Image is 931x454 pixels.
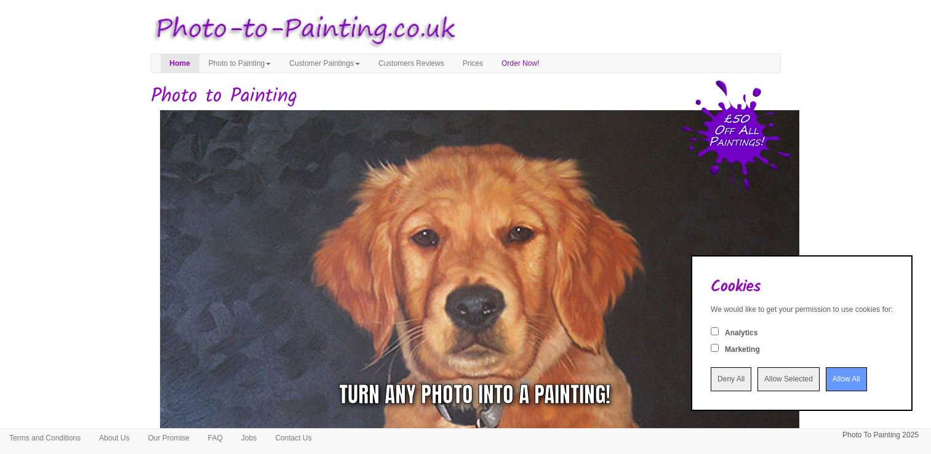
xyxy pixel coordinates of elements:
a: Jobs [232,429,266,447]
a: About Us [90,429,138,447]
img: Photo to Painting [145,6,460,54]
p: Photo To Painting 2025 [842,429,919,442]
label: Analytics [725,328,757,338]
a: FAQ [199,429,232,447]
a: Photo to Painting [199,54,280,73]
div: We would like to get your permission to use cookies for: [711,305,893,315]
input: Allow All [826,367,867,391]
a: Customer Paintings [280,54,369,73]
a: Contact Us [266,429,321,447]
a: Home [161,54,199,73]
a: Customers Reviews [369,54,454,73]
h2: Cookies [711,278,893,296]
a: Our Promise [138,429,198,447]
label: Marketing [725,344,760,355]
a: Order Now! [492,54,548,73]
div: Turn any photo into a painting! [339,379,610,410]
input: Deny All [711,367,751,391]
input: Allow Selected [757,367,820,391]
img: 50 pound price drop [681,80,791,189]
h1: Photo to Painting [151,86,781,107]
a: Prices [454,54,492,73]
